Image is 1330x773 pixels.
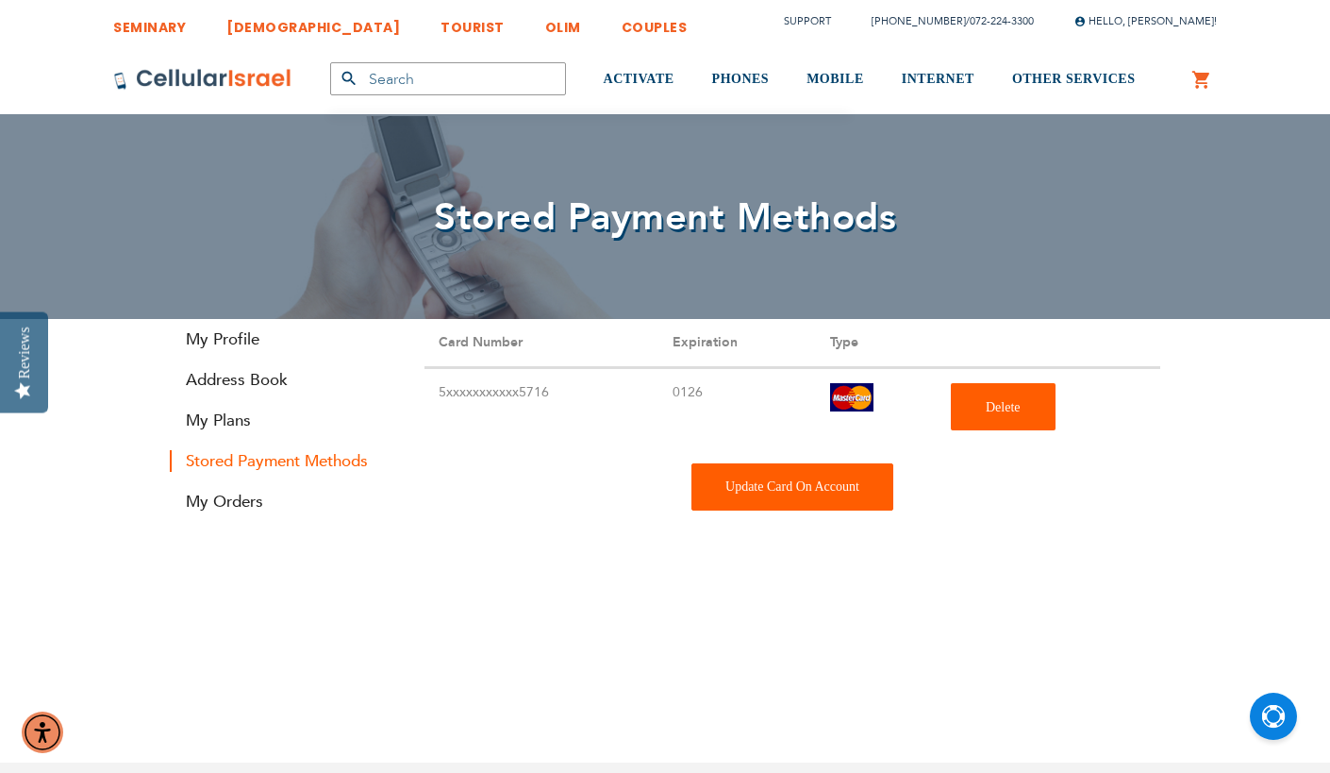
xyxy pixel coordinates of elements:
span: Delete [986,400,1021,414]
span: ACTIVATE [604,72,674,86]
a: OTHER SERVICES [1012,44,1136,115]
a: Support [784,14,831,28]
a: OLIM [545,5,581,40]
a: MOBILE [806,44,864,115]
input: Search [330,62,566,95]
span: Stored Payment Methods [434,192,896,244]
a: ACTIVATE [604,44,674,115]
th: Expiration [658,319,816,367]
a: [PHONE_NUMBER] [872,14,966,28]
div: Accessibility Menu [22,712,63,753]
button: Delete [951,383,1056,430]
li: / [853,8,1034,35]
strong: Stored Payment Methods [170,450,396,472]
div: To update the payment method currently being used on an existing Cellular Israel plan [691,463,893,511]
a: My Plans [170,410,396,431]
a: TOURIST [441,5,505,40]
th: Card Number [424,319,658,367]
td: 0126 [658,368,816,445]
span: OTHER SERVICES [1012,72,1136,86]
a: My Profile [170,328,396,350]
span: Hello, [PERSON_NAME]! [1074,14,1217,28]
span: PHONES [712,72,770,86]
a: COUPLES [622,5,688,40]
a: Address Book [170,369,396,391]
a: PHONES [712,44,770,115]
td: 5xxxxxxxxxxx5716 [424,368,658,445]
a: My Orders [170,491,396,513]
img: Cellular Israel Logo [113,68,292,91]
div: Reviews [16,327,33,378]
a: INTERNET [902,44,974,115]
span: INTERNET [902,72,974,86]
a: 072-224-3300 [970,14,1034,28]
a: SEMINARY [113,5,186,40]
img: mc.png [830,383,873,412]
th: Type [816,319,937,367]
span: MOBILE [806,72,864,86]
a: [DEMOGRAPHIC_DATA] [226,5,400,40]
